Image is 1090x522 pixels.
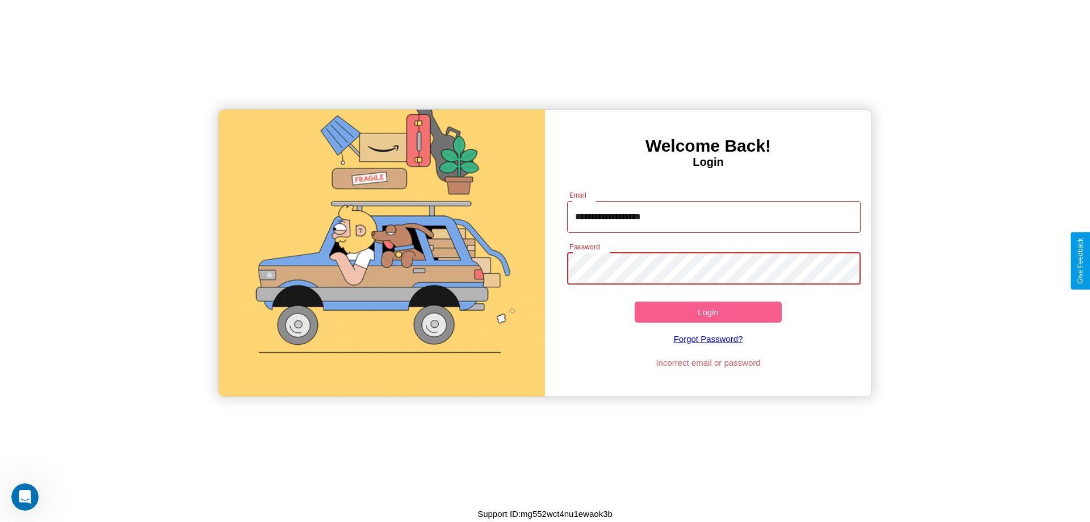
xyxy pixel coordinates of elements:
img: gif [219,110,545,396]
button: Login [635,302,782,323]
a: Forgot Password? [561,323,856,355]
iframe: Intercom live chat [11,483,39,511]
div: Give Feedback [1076,238,1084,284]
label: Password [569,242,599,252]
label: Email [569,190,587,200]
p: Incorrect email or password [561,355,856,370]
p: Support ID: mg552wct4nu1ewaok3b [477,506,613,521]
h3: Welcome Back! [545,136,871,156]
h4: Login [545,156,871,169]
